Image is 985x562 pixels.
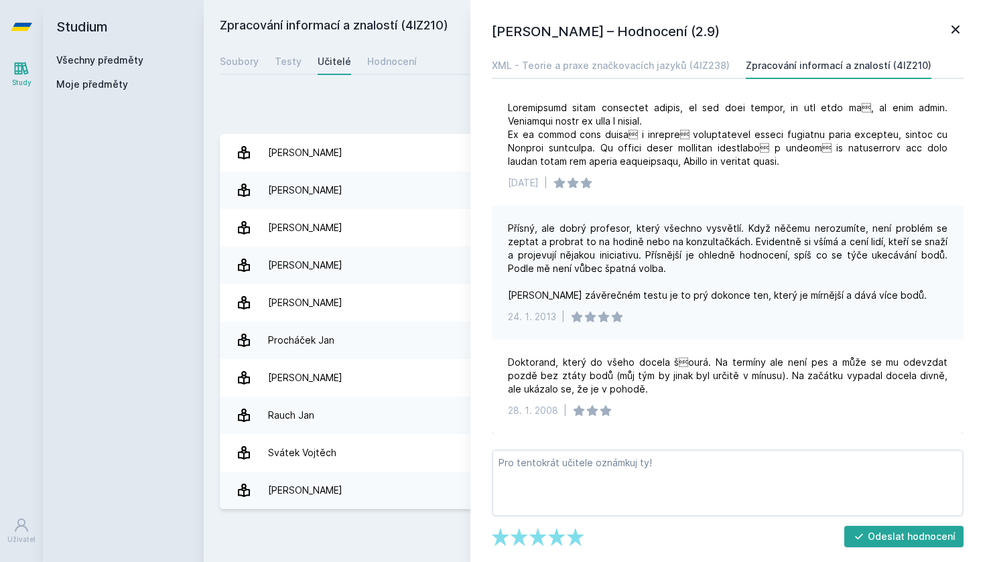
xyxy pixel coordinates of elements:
h2: Zpracování informací a znalostí (4IZ210) [220,16,819,38]
div: Hodnocení [367,55,417,68]
div: | [562,310,565,324]
div: [PERSON_NAME] [268,214,342,241]
div: Rauch Jan [268,402,314,429]
div: Doktorand, který do všeho docela šourá. Na termíny ale není pes a může se mu odevzdat pozdě bez ... [508,356,947,396]
a: [PERSON_NAME] 2 hodnocení 4.0 [220,209,969,247]
a: Všechny předměty [56,54,143,66]
div: [PERSON_NAME] [268,177,342,204]
div: Soubory [220,55,259,68]
div: 28. 1. 2008 [508,404,558,417]
div: [PERSON_NAME] [268,364,342,391]
div: Učitelé [318,55,351,68]
a: [PERSON_NAME] 1 hodnocení 3.0 [220,359,969,397]
a: [PERSON_NAME] 7 hodnocení 3.4 [220,134,969,171]
div: [PERSON_NAME] [268,139,342,166]
a: Učitelé [318,48,351,75]
div: [PERSON_NAME] [268,252,342,279]
div: Testy [275,55,302,68]
a: [PERSON_NAME] 1 hodnocení 5.0 [220,284,969,322]
div: Procháček Jan [268,327,334,354]
div: Uživatel [7,535,36,545]
a: Soubory [220,48,259,75]
a: Uživatel [3,510,40,551]
div: | [544,176,547,190]
div: | [564,404,567,417]
a: [PERSON_NAME] 11 hodnocení 2.9 [220,171,969,209]
div: Přísný, ale dobrý profesor, který všechno vysvětlí. Když něčemu nerozumíte, není problém se zepta... [508,222,947,302]
a: Hodnocení [367,48,417,75]
div: 24. 1. 2013 [508,310,556,324]
a: Rauch Jan 16 hodnocení 3.3 [220,397,969,434]
div: [PERSON_NAME] [268,289,342,316]
a: Procháček Jan 2 hodnocení 5.0 [220,322,969,359]
a: [PERSON_NAME] 9 hodnocení 4.9 [220,472,969,509]
span: Moje předměty [56,78,128,91]
a: Study [3,54,40,94]
div: [PERSON_NAME] [268,477,342,504]
a: [PERSON_NAME] 6 hodnocení 2.3 [220,247,969,284]
div: Study [12,78,31,88]
div: Svátek Vojtěch [268,439,336,466]
a: Svátek Vojtěch 10 hodnocení 3.2 [220,434,969,472]
a: Testy [275,48,302,75]
div: [DATE] [508,176,539,190]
